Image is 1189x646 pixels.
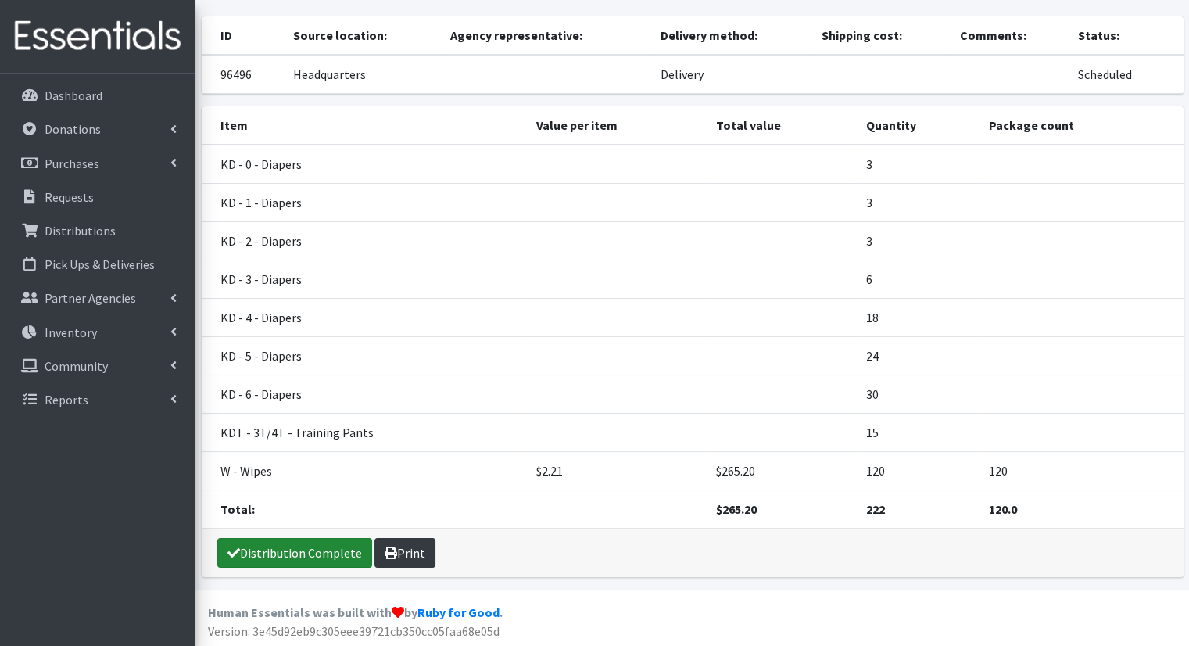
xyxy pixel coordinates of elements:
p: Donations [45,121,101,137]
strong: 222 [865,501,884,517]
td: 6 [856,260,979,299]
td: KD - 0 - Diapers [202,145,527,184]
a: Pick Ups & Deliveries [6,249,189,280]
a: Community [6,350,189,382]
td: Headquarters [284,55,441,94]
th: Package count [979,106,1183,145]
td: $265.20 [706,452,856,490]
td: KD - 4 - Diapers [202,299,527,337]
th: Item [202,106,527,145]
td: KD - 6 - Diapers [202,375,527,414]
a: Partner Agencies [6,282,189,314]
th: Agency representative: [441,16,651,55]
th: Comments: [950,16,1069,55]
th: Status: [1069,16,1183,55]
td: 15 [856,414,979,452]
a: Ruby for Good [417,605,500,620]
td: Scheduled [1069,55,1183,94]
td: Delivery [651,55,812,94]
p: Dashboard [45,88,102,103]
p: Reports [45,392,88,407]
p: Inventory [45,325,97,340]
a: Distribution Complete [217,538,372,568]
strong: Human Essentials was built with by . [208,605,503,620]
strong: $265.20 [715,501,756,517]
td: 30 [856,375,979,414]
p: Pick Ups & Deliveries [45,257,155,272]
td: 3 [856,184,979,222]
th: Value per item [527,106,707,145]
a: Donations [6,113,189,145]
p: Purchases [45,156,99,171]
td: 96496 [202,55,285,94]
td: W - Wipes [202,452,527,490]
a: Print [374,538,435,568]
td: 24 [856,337,979,375]
span: Version: 3e45d92eb9c305eee39721cb350cc05faa68e05d [208,623,500,639]
td: KD - 1 - Diapers [202,184,527,222]
a: Purchases [6,148,189,179]
strong: Total: [220,501,255,517]
td: KD - 2 - Diapers [202,222,527,260]
a: Dashboard [6,80,189,111]
td: KD - 3 - Diapers [202,260,527,299]
a: Requests [6,181,189,213]
p: Community [45,358,108,374]
th: Total value [706,106,856,145]
td: KDT - 3T/4T - Training Pants [202,414,527,452]
img: HumanEssentials [6,10,189,63]
td: 18 [856,299,979,337]
p: Partner Agencies [45,290,136,306]
th: ID [202,16,285,55]
th: Delivery method: [651,16,812,55]
th: Shipping cost: [812,16,951,55]
a: Inventory [6,317,189,348]
td: $2.21 [527,452,707,490]
a: Reports [6,384,189,415]
p: Distributions [45,223,116,239]
a: Distributions [6,215,189,246]
td: 120 [856,452,979,490]
td: KD - 5 - Diapers [202,337,527,375]
strong: 120.0 [989,501,1017,517]
th: Source location: [284,16,441,55]
p: Requests [45,189,94,205]
td: 3 [856,222,979,260]
td: 120 [979,452,1183,490]
th: Quantity [856,106,979,145]
td: 3 [856,145,979,184]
